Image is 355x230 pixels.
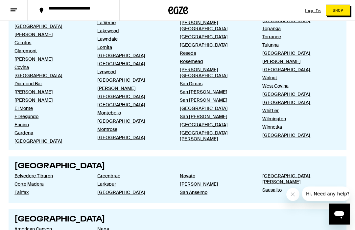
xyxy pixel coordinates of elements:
[14,114,86,119] a: El Segundo
[262,67,334,73] a: [GEOGRAPHIC_DATA]
[97,118,169,124] a: [GEOGRAPHIC_DATA]
[97,189,169,195] a: [GEOGRAPHIC_DATA]
[180,50,252,56] a: Reseda
[262,124,334,130] a: Winnetka
[97,102,169,108] a: [GEOGRAPHIC_DATA]
[97,61,169,67] a: [GEOGRAPHIC_DATA]
[262,34,334,40] a: Torrance
[14,73,86,78] a: [GEOGRAPHIC_DATA]
[180,42,252,48] a: [GEOGRAPHIC_DATA]
[333,9,343,12] span: Shop
[97,77,169,83] a: [GEOGRAPHIC_DATA]
[262,108,334,114] a: Whittier
[97,135,169,140] a: [GEOGRAPHIC_DATA]
[97,173,169,179] a: Greenbrae
[14,173,86,179] a: Belvedere Tiburon
[97,126,169,132] a: Montrose
[180,105,252,111] a: [GEOGRAPHIC_DATA]
[14,122,86,128] a: Encino
[262,58,334,64] a: [PERSON_NAME]
[180,58,252,64] a: Rosemead
[262,116,334,122] a: Wilmington
[180,114,252,119] a: San [PERSON_NAME]
[14,181,86,187] a: Corte Madera
[262,132,334,138] a: [GEOGRAPHIC_DATA]
[262,50,334,56] a: [GEOGRAPHIC_DATA]
[262,26,334,31] a: Topanga
[326,5,350,16] button: Shop
[97,110,169,116] a: Montebello
[14,64,86,70] a: Covina
[14,216,340,223] h2: [GEOGRAPHIC_DATA]
[180,97,252,103] a: San [PERSON_NAME]
[180,173,252,179] a: Novato
[321,5,355,16] a: Shop
[14,162,340,170] h2: [GEOGRAPHIC_DATA]
[180,34,252,40] a: [GEOGRAPHIC_DATA]
[262,75,334,81] a: Walnut
[302,187,350,201] iframe: Message from company
[262,83,334,89] a: West Covina
[97,36,169,42] a: Lawndale
[14,81,86,87] a: Diamond Bar
[180,89,252,95] a: San [PERSON_NAME]
[97,94,169,99] a: [GEOGRAPHIC_DATA]
[14,97,86,103] a: [PERSON_NAME]
[14,56,86,62] a: [PERSON_NAME]
[262,173,334,185] a: [GEOGRAPHIC_DATA][PERSON_NAME]
[180,181,252,187] a: [PERSON_NAME]
[14,105,86,111] a: El Monte
[262,187,334,193] a: Sausalito
[14,40,86,46] a: Cerritos
[14,130,86,136] a: Gardena
[180,67,252,78] a: [PERSON_NAME][GEOGRAPHIC_DATA]
[180,130,252,142] a: [GEOGRAPHIC_DATA][PERSON_NAME]
[286,188,299,201] iframe: Close message
[97,181,169,187] a: Larkspur
[180,189,252,195] a: San Anselmo
[329,204,350,225] iframe: Button to launch messaging window
[97,85,169,91] a: [PERSON_NAME]
[97,52,169,58] a: [GEOGRAPHIC_DATA]
[14,31,86,37] a: [PERSON_NAME]
[97,28,169,34] a: Lakewood
[14,23,86,29] a: [GEOGRAPHIC_DATA]
[180,20,252,31] a: [PERSON_NAME][GEOGRAPHIC_DATA]
[97,44,169,50] a: Lomita
[262,91,334,97] a: [GEOGRAPHIC_DATA]
[180,122,252,128] a: [GEOGRAPHIC_DATA]
[14,48,86,54] a: Claremont
[97,69,169,75] a: Lynwood
[305,9,321,13] a: Log In
[262,99,334,105] a: [GEOGRAPHIC_DATA]
[14,189,86,195] a: Fairfax
[262,42,334,48] a: Tujunga
[180,81,252,87] a: San Dimas
[14,138,86,144] a: [GEOGRAPHIC_DATA]
[97,20,169,26] a: La Verne
[14,89,86,95] a: [PERSON_NAME]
